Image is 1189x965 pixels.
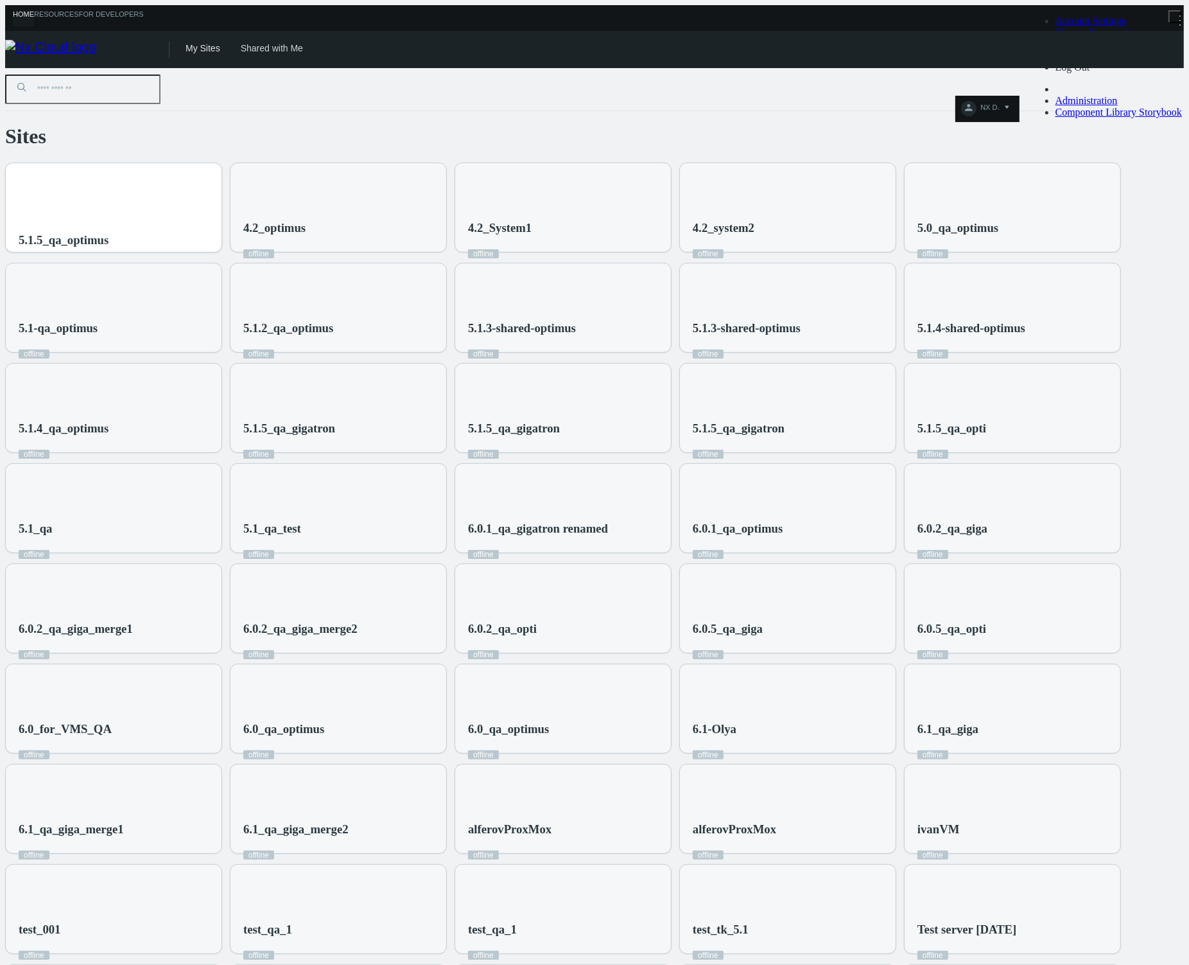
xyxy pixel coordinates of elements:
[13,10,34,26] a: Home
[468,622,537,635] nx-search-highlight: 6.0.2_qa_opti
[243,622,358,635] nx-search-highlight: 6.0.2_qa_giga_merge2
[980,103,999,118] span: NX D.
[917,822,959,836] nx-search-highlight: ivanVM
[917,722,978,736] nx-search-highlight: 6.1_qa_giga
[693,951,724,960] a: offline
[243,822,349,836] nx-search-highlight: 6.1_qa_giga_merge2
[693,650,724,659] a: offline
[917,321,1025,335] nx-search-highlight: 5.1.4-shared-optimus
[19,421,108,435] nx-search-highlight: 5.1.4_qa_optimus
[693,822,776,836] nx-search-highlight: alferovProxMox
[468,750,499,759] a: offline
[917,450,948,459] a: offline
[243,722,324,736] nx-search-highlight: 6.0_qa_optimus
[468,450,499,459] a: offline
[19,851,49,860] a: offline
[693,923,749,936] nx-search-highlight: test_tk_5.1
[1055,107,1182,118] a: Component Library Storybook
[19,951,49,960] a: offline
[917,550,948,559] a: offline
[693,622,763,635] nx-search-highlight: 6.0.5_qa_giga
[243,650,274,659] a: offline
[243,221,306,235] nx-search-highlight: 4.2_optimus
[5,125,46,148] span: Sites
[917,750,948,759] a: offline
[243,951,274,960] a: offline
[34,10,79,26] a: Resources
[243,522,301,535] nx-search-highlight: 5.1_qa_test
[243,550,274,559] a: offline
[1055,27,1129,38] a: Change Password
[693,321,801,335] nx-search-highlight: 5.1.3-shared-optimus
[241,43,303,53] a: Shared with Me
[917,923,1016,936] nx-search-highlight: Test server [DATE]
[19,321,98,335] nx-search-highlight: 5.1-qa_optimus
[693,522,783,535] nx-search-highlight: 6.0.1_qa_optimus
[917,221,998,235] nx-search-highlight: 5.0_qa_optimus
[693,450,724,459] a: offline
[19,550,49,559] a: offline
[917,851,948,860] a: offline
[19,722,112,736] nx-search-highlight: 6.0_for_VMS_QA
[243,923,292,936] nx-search-highlight: test_qa_1
[917,522,987,535] nx-search-highlight: 6.0.2_qa_giga
[917,951,948,960] a: offline
[19,450,49,459] a: offline
[19,822,124,836] nx-search-highlight: 6.1_qa_giga_merge1
[19,622,133,635] nx-search-highlight: 6.0.2_qa_giga_merge1
[243,350,274,359] a: offline
[468,249,499,258] a: offline
[468,650,499,659] a: offline
[1055,15,1126,26] a: Account Settings
[186,43,220,65] div: My Sites
[5,40,169,59] img: Nx Cloud logo
[955,96,1019,122] button: NX D.
[468,350,499,359] a: offline
[468,722,549,736] nx-search-highlight: 6.0_qa_optimus
[468,522,608,535] nx-search-highlight: 6.0.1_qa_gigatron renamed
[19,233,108,247] nx-search-highlight: 5.1.5_qa_optimus
[693,249,724,258] a: offline
[19,522,52,535] nx-search-highlight: 5.1_qa
[19,350,49,359] a: offline
[693,750,724,759] a: offline
[468,951,499,960] a: offline
[917,650,948,659] a: offline
[917,249,948,258] a: offline
[79,10,144,26] a: For Developers
[917,421,986,435] nx-search-highlight: 5.1.5_qa_opti
[243,421,335,435] nx-search-highlight: 5.1.5_qa_gigatron
[19,923,60,936] nx-search-highlight: test_001
[917,622,986,635] nx-search-highlight: 6.0.5_qa_opti
[468,550,499,559] a: offline
[693,550,724,559] a: offline
[19,750,49,759] a: offline
[243,851,274,860] a: offline
[468,221,532,235] nx-search-highlight: 4.2_System1
[693,722,736,736] nx-search-highlight: 6.1-Olya
[243,321,333,335] nx-search-highlight: 5.1.2_qa_optimus
[243,750,274,759] a: offline
[468,851,499,860] a: offline
[468,822,551,836] nx-search-highlight: alferovProxMox
[693,350,724,359] a: offline
[693,851,724,860] a: offline
[917,350,948,359] a: offline
[468,923,517,936] nx-search-highlight: test_qa_1
[468,321,576,335] nx-search-highlight: 5.1.3-shared-optimus
[243,249,274,258] a: offline
[693,421,785,435] nx-search-highlight: 5.1.5_qa_gigatron
[243,450,274,459] a: offline
[693,221,754,235] nx-search-highlight: 4.2_system2
[19,650,49,659] a: offline
[468,421,560,435] nx-search-highlight: 5.1.5_qa_gigatron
